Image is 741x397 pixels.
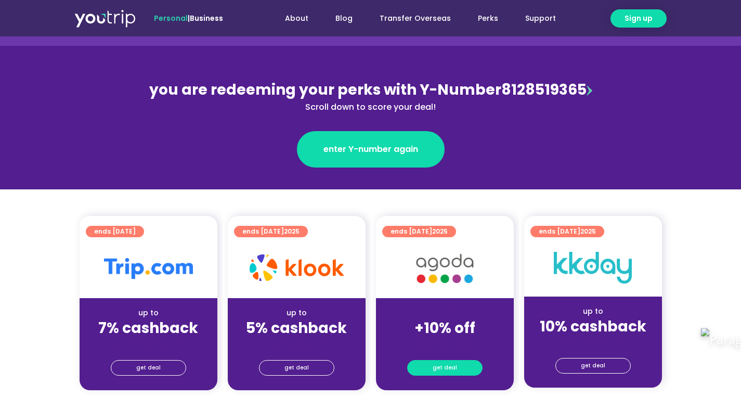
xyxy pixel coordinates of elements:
a: get deal [111,360,186,376]
a: Support [512,9,569,28]
a: get deal [259,360,334,376]
span: get deal [581,358,605,373]
a: Perks [464,9,512,28]
span: ends [DATE] [391,226,448,237]
span: get deal [136,361,161,375]
span: you are redeeming your perks with Y-Number [149,80,501,100]
a: Sign up [610,9,667,28]
span: get deal [433,361,457,375]
a: get deal [555,358,631,374]
div: up to [236,308,357,318]
span: | [154,13,223,23]
span: get deal [284,361,309,375]
a: ends [DATE]2025 [234,226,308,237]
span: enter Y-number again [323,143,418,156]
a: ends [DATE] [86,226,144,237]
span: ends [DATE] [94,226,136,237]
div: (for stays only) [88,338,209,349]
strong: 5% cashback [246,318,347,338]
div: Scroll down to score your deal! [145,101,596,113]
a: enter Y-number again [297,131,445,168]
div: 8128519365 [145,79,596,113]
div: up to [532,306,654,317]
strong: 7% cashback [98,318,198,338]
span: Sign up [625,13,653,24]
span: ends [DATE] [539,226,596,237]
a: Business [190,13,223,23]
div: (for stays only) [532,336,654,347]
span: ends [DATE] [242,226,300,237]
span: up to [435,308,454,318]
a: ends [DATE]2025 [530,226,604,237]
span: 2025 [580,227,596,236]
a: Blog [322,9,366,28]
span: 2025 [432,227,448,236]
strong: 10% cashback [540,316,646,337]
a: ends [DATE]2025 [382,226,456,237]
div: up to [88,308,209,318]
div: (for stays only) [384,338,505,349]
strong: +10% off [414,318,475,338]
a: About [271,9,322,28]
nav: Menu [251,9,569,28]
span: Personal [154,13,188,23]
a: Transfer Overseas [366,9,464,28]
a: get deal [407,360,483,376]
span: 2025 [284,227,300,236]
div: (for stays only) [236,338,357,349]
